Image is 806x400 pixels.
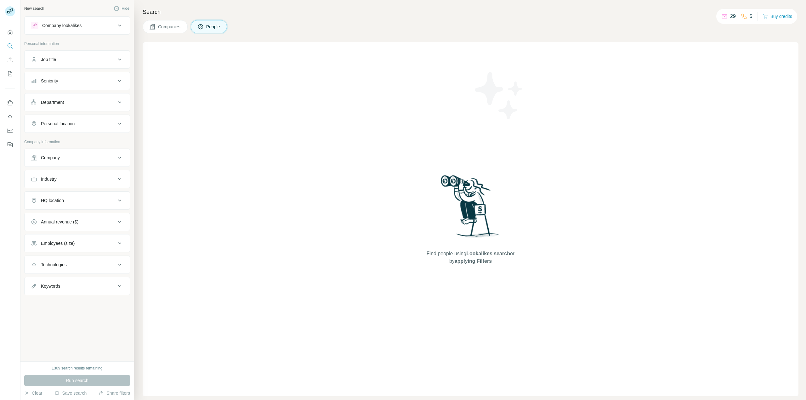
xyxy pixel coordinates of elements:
[25,172,130,187] button: Industry
[5,111,15,122] button: Use Surfe API
[110,4,134,13] button: Hide
[438,173,503,244] img: Surfe Illustration - Woman searching with binoculars
[41,240,75,246] div: Employees (size)
[41,56,56,63] div: Job title
[25,73,130,88] button: Seniority
[5,139,15,150] button: Feedback
[25,52,130,67] button: Job title
[41,283,60,289] div: Keywords
[466,251,510,256] span: Lookalikes search
[471,67,527,124] img: Surfe Illustration - Stars
[5,68,15,79] button: My lists
[206,24,221,30] span: People
[5,97,15,109] button: Use Surfe on LinkedIn
[99,390,130,396] button: Share filters
[25,116,130,131] button: Personal location
[41,176,57,182] div: Industry
[420,250,521,265] span: Find people using or by
[41,219,78,225] div: Annual revenue ($)
[42,22,82,29] div: Company lookalikes
[25,236,130,251] button: Employees (size)
[54,390,87,396] button: Save search
[455,258,492,264] span: applying Filters
[41,197,64,204] div: HQ location
[24,6,44,11] div: New search
[5,54,15,65] button: Enrich CSV
[5,26,15,38] button: Quick start
[25,214,130,229] button: Annual revenue ($)
[25,257,130,272] button: Technologies
[5,125,15,136] button: Dashboard
[5,40,15,52] button: Search
[730,13,736,20] p: 29
[763,12,792,21] button: Buy credits
[24,390,42,396] button: Clear
[750,13,752,20] p: 5
[25,193,130,208] button: HQ location
[41,262,67,268] div: Technologies
[41,78,58,84] div: Seniority
[41,121,75,127] div: Personal location
[24,139,130,145] p: Company information
[143,8,798,16] h4: Search
[52,365,103,371] div: 1309 search results remaining
[158,24,181,30] span: Companies
[41,155,60,161] div: Company
[25,279,130,294] button: Keywords
[25,150,130,165] button: Company
[24,41,130,47] p: Personal information
[41,99,64,105] div: Department
[25,18,130,33] button: Company lookalikes
[25,95,130,110] button: Department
